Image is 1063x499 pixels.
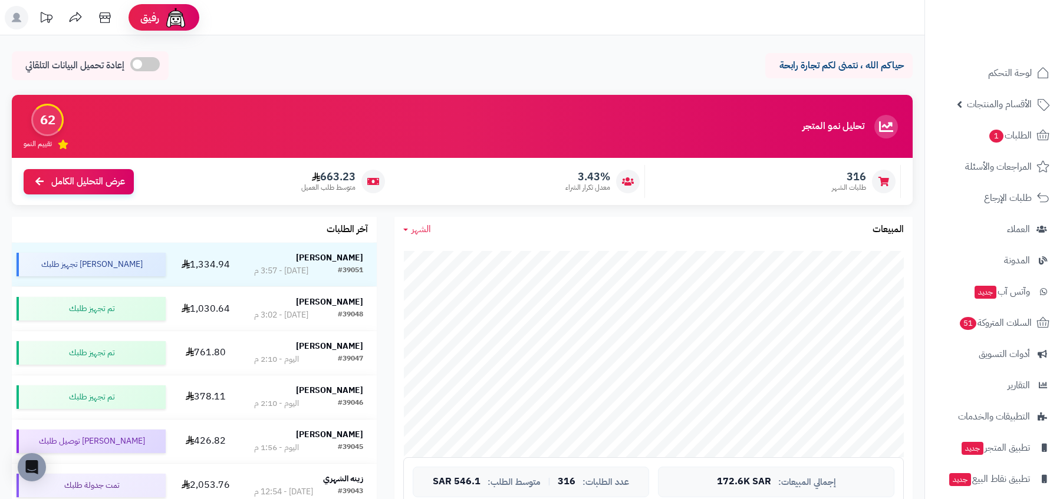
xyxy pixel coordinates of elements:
[254,442,299,454] div: اليوم - 1:56 م
[254,486,313,498] div: [DATE] - 12:54 م
[51,175,125,189] span: عرض التحليل الكامل
[932,402,1056,431] a: التطبيقات والخدمات
[984,190,1032,206] span: طلبات الإرجاع
[296,384,363,396] strong: [PERSON_NAME]
[932,153,1056,181] a: المراجعات والأسئلة
[17,429,166,453] div: [PERSON_NAME] توصيل طلبك
[932,184,1056,212] a: طلبات الإرجاع
[25,59,124,72] span: إعادة تحميل البيانات التلقائي
[17,474,166,497] div: تمت جدولة طلبك
[959,315,1032,331] span: السلات المتروكة
[170,419,241,463] td: 426.82
[1008,377,1030,394] span: التقارير
[412,222,431,236] span: الشهر
[774,59,904,72] p: حياكم الله ، نتمنى لكم تجارة رابحة
[170,243,241,286] td: 1,334.94
[323,472,363,485] strong: زينه الشهري
[254,265,308,277] div: [DATE] - 3:57 م
[948,471,1030,487] span: تطبيق نقاط البيع
[140,11,159,25] span: رفيق
[565,183,610,193] span: معدل تكرار الشراء
[959,316,978,331] span: 51
[170,331,241,375] td: 761.80
[965,158,1032,175] span: المراجعات والأسئلة
[24,139,52,149] span: تقييم النمو
[932,246,1056,275] a: المدونة
[873,224,904,235] h3: المبيعات
[24,169,134,194] a: عرض التحليل الكامل
[988,65,1032,81] span: لوحة التحكم
[17,385,166,409] div: تم تجهيز طلبك
[17,341,166,365] div: تم تجهيز طلبك
[932,59,1056,87] a: لوحة التحكم
[962,442,983,455] span: جديد
[979,346,1030,362] span: أدوات التسويق
[932,371,1056,399] a: التقارير
[301,170,356,183] span: 663.23
[296,340,363,352] strong: [PERSON_NAME]
[958,408,1030,425] span: التطبيقات والخدمات
[338,353,363,365] div: #39047
[932,121,1056,150] a: الطلبات1
[338,309,363,321] div: #39048
[967,96,1032,113] span: الأقسام والمنتجات
[301,183,356,193] span: متوسط طلب العميل
[832,183,866,193] span: طلبات الشهر
[170,375,241,419] td: 378.11
[802,121,864,132] h3: تحليل نمو المتجر
[932,215,1056,243] a: العملاء
[17,253,166,276] div: [PERSON_NAME] تجهيز طلبك
[254,309,308,321] div: [DATE] - 3:02 م
[338,265,363,277] div: #39051
[296,296,363,308] strong: [PERSON_NAME]
[832,170,866,183] span: 316
[932,434,1056,462] a: تطبيق المتجرجديد
[548,477,551,486] span: |
[170,287,241,331] td: 1,030.64
[973,283,1030,300] span: وآتس آب
[932,465,1056,493] a: تطبيق نقاط البيعجديد
[254,353,299,365] div: اليوم - 2:10 م
[327,224,368,235] h3: آخر الطلبات
[582,477,629,487] span: عدد الطلبات:
[338,486,363,498] div: #39043
[983,12,1052,37] img: logo-2.png
[932,309,1056,337] a: السلات المتروكة51
[338,398,363,409] div: #39046
[1007,221,1030,237] span: العملاء
[960,439,1030,456] span: تطبيق المتجر
[565,170,610,183] span: 3.43%
[403,223,431,236] a: الشهر
[296,428,363,441] strong: [PERSON_NAME]
[164,6,187,29] img: ai-face.png
[433,477,481,487] span: 546.1 SAR
[1004,252,1030,269] span: المدونة
[932,277,1056,306] a: وآتس آبجديد
[31,6,61,32] a: تحديثات المنصة
[949,473,971,486] span: جديد
[17,297,166,320] div: تم تجهيز طلبك
[932,340,1056,368] a: أدوات التسويق
[254,398,299,409] div: اليوم - 2:10 م
[989,129,1004,143] span: 1
[975,286,996,299] span: جديد
[778,477,836,487] span: إجمالي المبيعات:
[18,453,46,481] div: Open Intercom Messenger
[338,442,363,454] div: #39045
[988,127,1032,144] span: الطلبات
[558,477,575,487] span: 316
[296,252,363,264] strong: [PERSON_NAME]
[488,477,541,487] span: متوسط الطلب:
[717,477,771,487] span: 172.6K SAR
